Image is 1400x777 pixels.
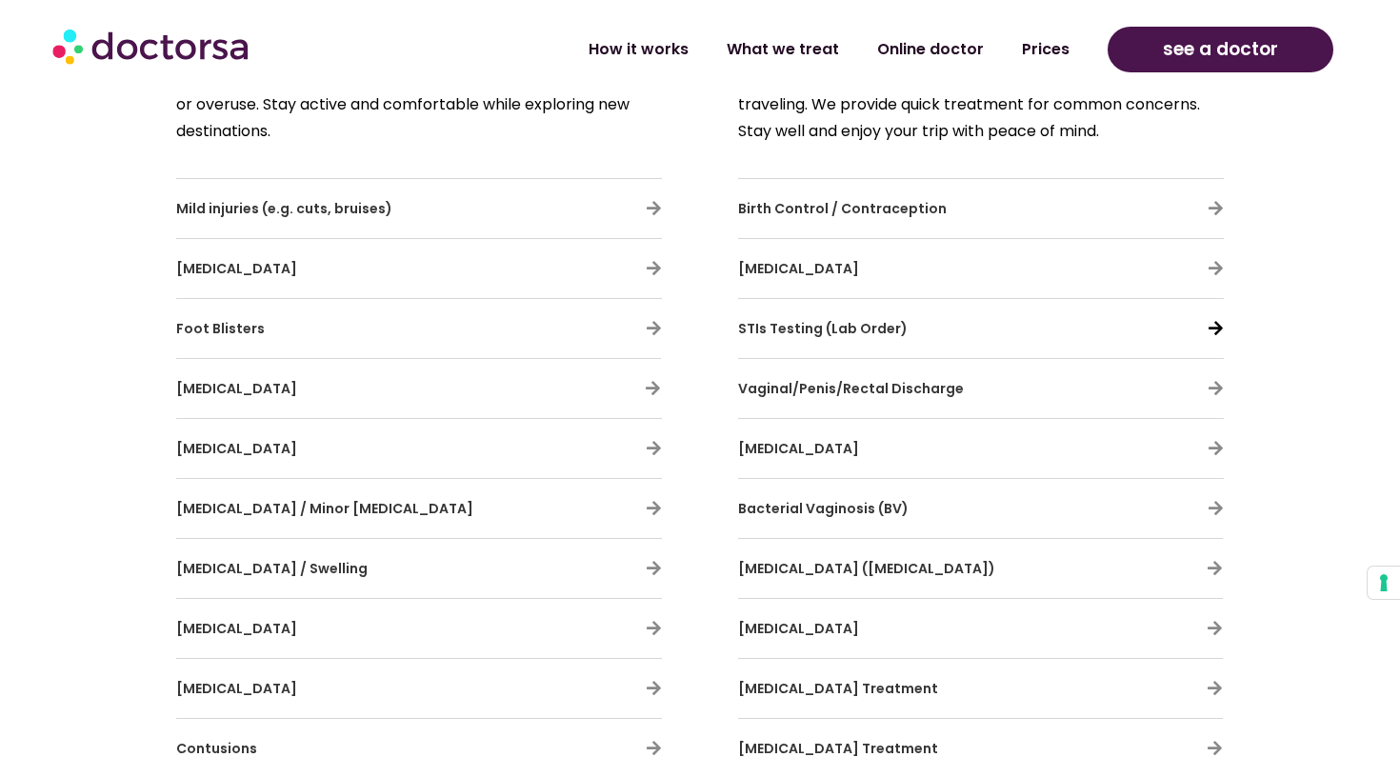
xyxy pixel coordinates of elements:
[1108,27,1333,72] a: see a doctor
[738,499,909,518] span: Bacterial Vaginosis (BV)
[738,319,908,338] span: STIs Testing (Lab Order)
[858,28,1003,71] a: Online doctor
[176,65,662,145] p: Doctors treat muscle, joint, and [MEDICAL_DATA] from injuries or overuse. Stay active and comfort...
[176,379,297,398] span: [MEDICAL_DATA]
[738,439,859,458] span: [MEDICAL_DATA]
[738,65,1224,145] p: Women’s and men’s health issues can arise unexpectedly while traveling. We provide quick treatmen...
[176,319,265,338] span: Foot Blisters
[738,379,964,398] span: Vaginal/Penis/Rectal Discharge
[708,28,858,71] a: What we treat
[176,499,473,518] span: [MEDICAL_DATA] / Minor [MEDICAL_DATA]
[176,559,368,578] span: [MEDICAL_DATA] / Swelling
[738,739,938,758] span: [MEDICAL_DATA] Treatment
[570,28,708,71] a: How it works
[738,679,938,698] span: [MEDICAL_DATA] Treatment
[738,559,995,578] span: [MEDICAL_DATA] ([MEDICAL_DATA])
[176,259,297,278] span: [MEDICAL_DATA]
[370,28,1089,71] nav: Menu
[176,619,297,638] span: [MEDICAL_DATA]
[1368,567,1400,599] button: Your consent preferences for tracking technologies
[176,439,297,458] span: [MEDICAL_DATA]
[1003,28,1089,71] a: Prices
[738,259,859,278] span: [MEDICAL_DATA]
[738,619,859,638] span: [MEDICAL_DATA]
[176,199,392,218] span: Mild injuries (e.g. cuts, bruises)
[176,739,257,758] span: Contusions
[738,199,947,218] span: Birth Control / Contraception
[1163,34,1278,65] span: see a doctor
[176,679,297,698] span: [MEDICAL_DATA]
